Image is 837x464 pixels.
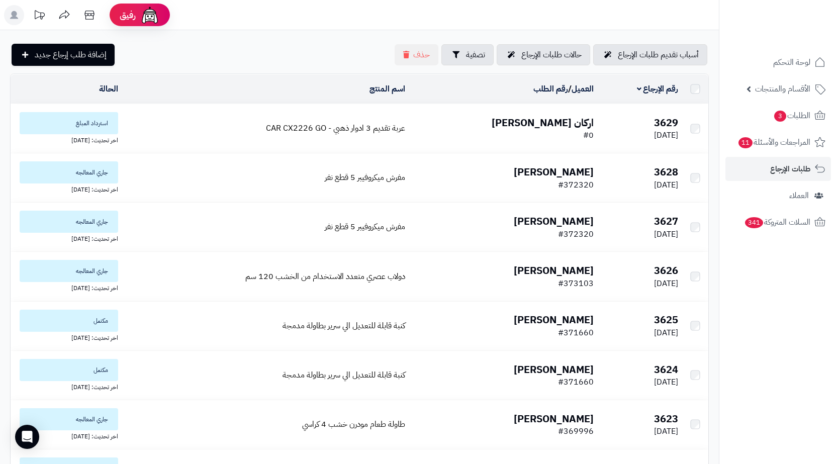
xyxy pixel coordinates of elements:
b: 3625 [654,312,678,327]
span: جاري المعالجه [20,260,118,282]
span: #371660 [558,327,594,339]
a: رقم الطلب [533,83,568,95]
span: #372320 [558,179,594,191]
a: المراجعات والأسئلة11 [725,130,831,154]
a: حالات طلبات الإرجاع [497,44,590,65]
div: اخر تحديث: [DATE] [15,332,118,342]
span: الطلبات [773,109,810,123]
span: تصفية [466,49,485,61]
div: اخر تحديث: [DATE] [15,183,118,194]
a: اسم المنتج [369,83,405,95]
span: 341 [745,217,764,228]
b: 3626 [654,263,678,278]
b: [PERSON_NAME] [514,411,594,426]
b: [PERSON_NAME] [514,362,594,377]
b: [PERSON_NAME] [514,312,594,327]
a: دولاب عصري متعدد الاستخدام من الخشب 120 سم [245,270,405,283]
span: مكتمل [20,359,118,381]
b: [PERSON_NAME] [514,263,594,278]
span: [DATE] [654,179,678,191]
span: #372320 [558,228,594,240]
a: العملاء [725,183,831,208]
span: 3 [774,110,786,122]
a: عربة تقديم 3 ادوار ذهبي - CAR CX2226 GO [266,122,405,134]
b: اركان [PERSON_NAME] [492,115,594,130]
span: مكتمل [20,310,118,332]
span: السلات المتروكة [744,215,810,229]
span: [DATE] [654,277,678,290]
span: رفيق [120,9,136,21]
a: السلات المتروكة341 [725,210,831,234]
a: مفرش ميكروفيبر 5 قطع نفر [325,171,405,183]
a: العميل [572,83,594,95]
div: اخر تحديث: [DATE] [15,430,118,441]
span: 11 [738,137,753,148]
div: Open Intercom Messenger [15,425,39,449]
b: 3623 [654,411,678,426]
b: 3629 [654,115,678,130]
span: [DATE] [654,425,678,437]
span: الأقسام والمنتجات [755,82,810,96]
a: كنبة قابلة للتعديل الي سرير بطاولة مدمجة [283,320,405,332]
a: الحالة [99,83,118,95]
span: استرداد المبلغ [20,112,118,134]
span: جاري المعالجه [20,161,118,183]
a: طلبات الإرجاع [725,157,831,181]
img: logo-2.png [769,8,827,29]
a: كنبة قابلة للتعديل الي سرير بطاولة مدمجة [283,369,405,381]
span: [DATE] [654,376,678,388]
b: [PERSON_NAME] [514,164,594,179]
span: #371660 [558,376,594,388]
span: جاري المعالجه [20,408,118,430]
span: طلبات الإرجاع [770,162,810,176]
span: #369996 [558,425,594,437]
span: حذف [413,49,430,61]
a: مفرش ميكروفيبر 5 قطع نفر [325,221,405,233]
a: الطلبات3 [725,104,831,128]
td: / [409,74,597,104]
span: [DATE] [654,129,678,141]
button: تصفية [441,44,494,65]
span: حالات طلبات الإرجاع [521,49,582,61]
a: رقم الإرجاع [637,83,679,95]
span: [DATE] [654,327,678,339]
span: [DATE] [654,228,678,240]
span: #373103 [558,277,594,290]
a: إضافة طلب إرجاع جديد [12,44,115,66]
a: طاولة طعام مودرن خشب 4 كراسي [302,418,405,430]
a: أسباب تقديم طلبات الإرجاع [593,44,707,65]
b: 3624 [654,362,678,377]
img: ai-face.png [140,5,160,25]
b: 3627 [654,214,678,229]
span: المراجعات والأسئلة [737,135,810,149]
button: حذف [395,44,438,65]
div: اخر تحديث: [DATE] [15,282,118,293]
span: العملاء [789,189,809,203]
b: [PERSON_NAME] [514,214,594,229]
span: أسباب تقديم طلبات الإرجاع [618,49,699,61]
div: اخر تحديث: [DATE] [15,233,118,243]
div: اخر تحديث: [DATE] [15,134,118,145]
a: تحديثات المنصة [27,5,52,28]
span: جاري المعالجه [20,211,118,233]
span: لوحة التحكم [773,55,810,69]
span: إضافة طلب إرجاع جديد [35,49,107,61]
b: 3628 [654,164,678,179]
a: لوحة التحكم [725,50,831,74]
div: اخر تحديث: [DATE] [15,381,118,392]
span: #0 [583,129,594,141]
